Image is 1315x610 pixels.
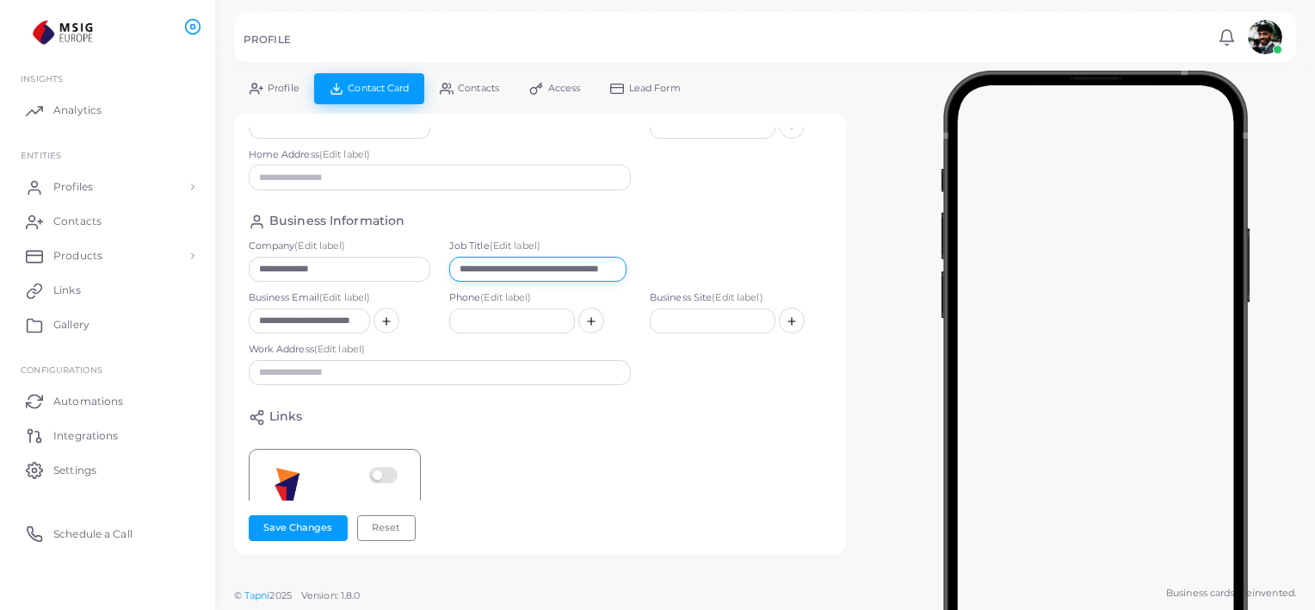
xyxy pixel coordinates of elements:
[449,240,631,253] label: Job Title
[1243,20,1287,54] a: avatar
[53,283,81,298] span: Links
[244,589,270,601] a: Tapni
[314,343,365,355] span: (Edit label)
[53,463,96,478] span: Settings
[348,84,409,93] span: Contact Card
[480,291,531,303] span: (Edit label)
[449,291,631,305] label: Phone
[269,214,404,230] h4: Business Information
[13,308,202,342] a: Gallery
[21,73,63,84] span: INSIGHTS
[13,204,202,239] a: Contacts
[53,428,118,444] span: Integrations
[53,526,133,542] span: Schedule a Call
[13,170,202,204] a: Profiles
[249,291,430,305] label: Business Email
[269,588,291,603] span: 2025
[249,343,631,357] label: Work Address
[267,467,310,510] img: KuQ488AJP1SrqEfVsCZLf9V2VJt7nQXc-1723103062415.png
[21,150,61,160] span: ENTITIES
[53,394,123,409] span: Automations
[15,16,111,48] img: logo
[13,383,202,418] a: Automations
[13,452,202,487] a: Settings
[249,148,631,162] label: Home Address
[458,84,499,93] span: Contacts
[249,240,430,253] label: Company
[249,515,348,541] button: Save Changes
[244,34,291,46] h5: PROFILE
[712,291,762,303] span: (Edit label)
[319,148,370,160] span: (Edit label)
[53,179,93,195] span: Profiles
[548,84,581,93] span: Access
[21,364,102,375] span: Configurations
[294,240,345,252] span: (Edit label)
[53,103,102,118] span: Analytics
[650,291,831,305] label: Business Site
[319,291,370,303] span: (Edit label)
[13,418,202,452] a: Integrations
[53,317,90,333] span: Gallery
[13,516,202,551] a: Schedule a Call
[53,248,102,264] span: Products
[53,214,102,229] span: Contacts
[357,515,416,541] button: Reset
[1248,20,1282,54] img: avatar
[301,589,361,601] span: Version: 1.8.0
[490,240,540,252] span: (Edit label)
[13,239,202,273] a: Products
[629,84,681,93] span: Lead Form
[268,84,299,93] span: Profile
[234,588,360,603] span: ©
[13,273,202,308] a: Links
[269,409,303,426] h4: Links
[13,93,202,128] a: Analytics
